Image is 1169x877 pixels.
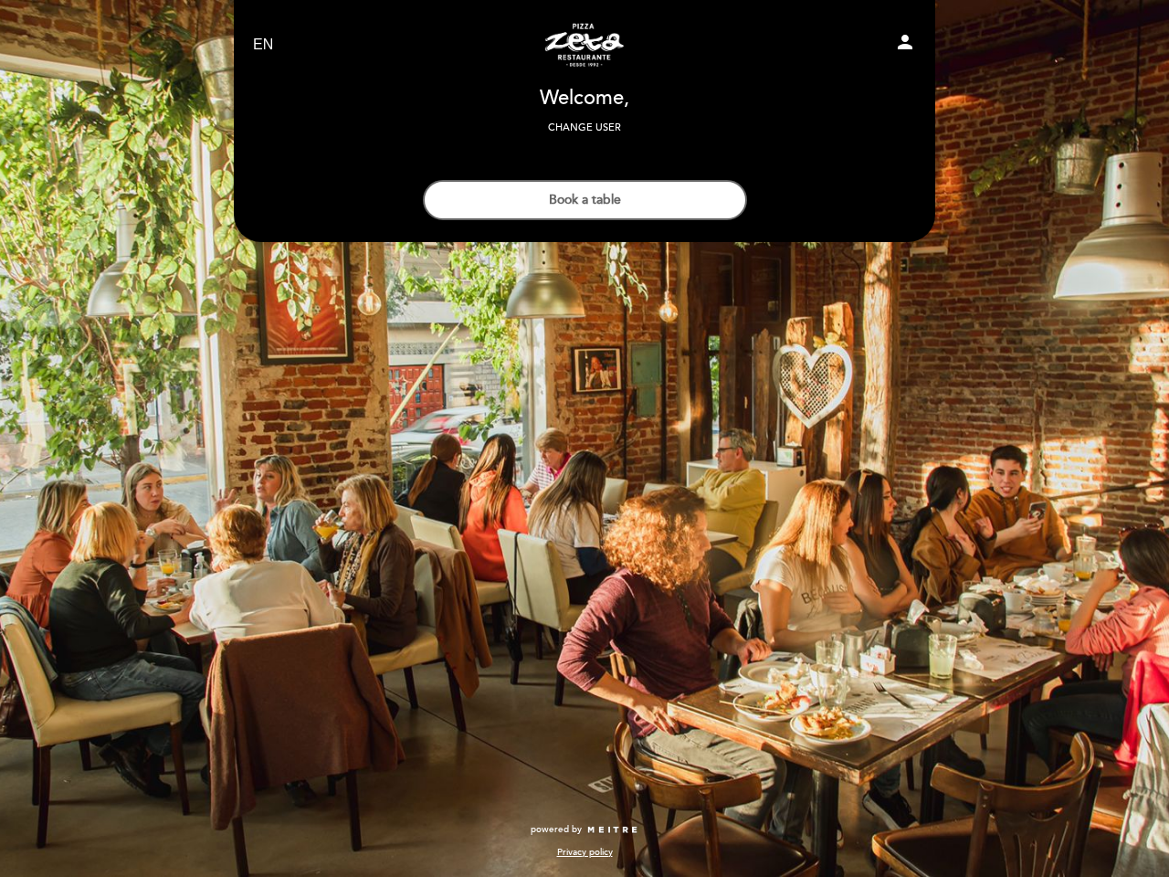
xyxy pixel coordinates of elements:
i: person [894,31,916,53]
span: powered by [531,823,582,836]
h2: Welcome, [540,88,629,110]
img: MEITRE [586,826,638,835]
button: person [894,31,916,59]
a: Privacy policy [557,846,613,859]
a: Pizza Zeta [470,20,699,70]
button: Book a table [423,180,747,220]
a: powered by [531,823,638,836]
button: Change user [542,120,627,136]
